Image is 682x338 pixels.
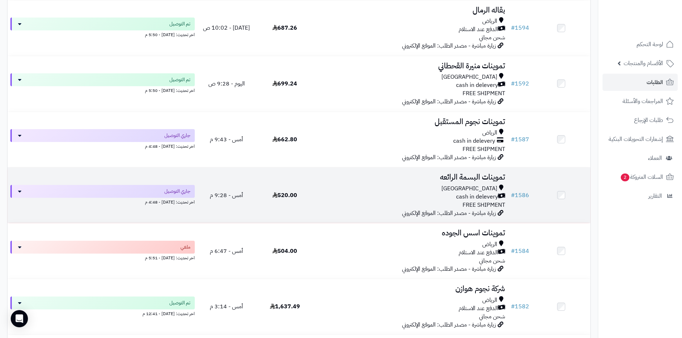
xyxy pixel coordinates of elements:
[10,86,195,94] div: اخر تحديث: [DATE] - 5:50 م
[511,302,529,311] a: #1582
[10,198,195,205] div: اخر تحديث: [DATE] - 4:48 م
[511,191,515,200] span: #
[603,74,678,91] a: الطلبات
[511,79,529,88] a: #1592
[511,135,515,144] span: #
[317,62,505,70] h3: تموينات منيرة القحطاني
[10,254,195,261] div: اخر تحديث: [DATE] - 5:51 م
[479,256,505,265] span: شحن مجاني
[402,209,496,217] span: زيارة مباشرة - مصدر الطلب: الموقع الإلكتروني
[511,247,529,255] a: #1584
[603,112,678,129] a: طلبات الإرجاع
[402,320,496,329] span: زيارة مباشرة - مصدر الطلب: الموقع الإلكتروني
[603,150,678,167] a: العملاء
[402,41,496,50] span: زيارة مباشرة - مصدر الطلب: الموقع الإلكتروني
[603,131,678,148] a: إشعارات التحويلات البنكية
[272,191,297,200] span: 520.00
[453,137,495,145] span: cash in delevery
[603,187,678,205] a: التقارير
[647,77,663,87] span: الطلبات
[633,18,675,33] img: logo-2.png
[479,312,505,321] span: شحن مجاني
[317,118,505,126] h3: تموينات نجوم المستقبل
[203,24,250,32] span: [DATE] - 10:02 ص
[169,76,190,83] span: تم التوصيل
[272,135,297,144] span: 662.80
[482,129,497,137] span: الرياض
[402,265,496,273] span: زيارة مباشرة - مصدر الطلب: الموقع الإلكتروني
[272,79,297,88] span: 699.24
[459,25,498,34] span: الدفع عند الاستلام
[210,135,243,144] span: أمس - 9:43 م
[402,97,496,106] span: زيارة مباشرة - مصدر الطلب: الموقع الإلكتروني
[603,168,678,186] a: السلات المتروكة2
[609,134,663,144] span: إشعارات التحويلات البنكية
[511,79,515,88] span: #
[11,310,28,327] div: Open Intercom Messenger
[463,201,505,209] span: FREE SHIPMENT
[621,173,629,181] span: 2
[210,302,243,311] span: أمس - 3:14 م
[169,299,190,307] span: تم التوصيل
[210,247,243,255] span: أمس - 6:47 م
[479,33,505,42] span: شحن مجاني
[270,302,300,311] span: 1,637.49
[164,132,190,139] span: جاري التوصيل
[180,244,190,251] span: ملغي
[482,296,497,304] span: الرياض
[648,153,662,163] span: العملاء
[441,185,497,193] span: [GEOGRAPHIC_DATA]
[317,173,505,181] h3: تموينات البسمة الرائعه
[402,153,496,162] span: زيارة مباشرة - مصدر الطلب: الموقع الإلكتروني
[648,191,662,201] span: التقارير
[441,73,497,81] span: [GEOGRAPHIC_DATA]
[511,302,515,311] span: #
[603,36,678,53] a: لوحة التحكم
[169,20,190,28] span: تم التوصيل
[620,172,663,182] span: السلات المتروكة
[272,247,297,255] span: 504.00
[637,39,663,49] span: لوحة التحكم
[511,191,529,200] a: #1586
[463,145,505,153] span: FREE SHIPMENT
[624,58,663,68] span: الأقسام والمنتجات
[10,30,195,38] div: اخر تحديث: [DATE] - 5:50 م
[511,24,515,32] span: #
[10,309,195,317] div: اخر تحديث: [DATE] - 12:41 م
[511,135,529,144] a: #1587
[603,93,678,110] a: المراجعات والأسئلة
[456,81,498,89] span: cash in delevery
[210,191,243,200] span: أمس - 9:28 م
[459,249,498,257] span: الدفع عند الاستلام
[317,6,505,14] h3: بقاله الرمال
[317,229,505,237] h3: تموينات اسس الجوده
[456,193,498,201] span: cash in delevery
[623,96,663,106] span: المراجعات والأسئلة
[317,285,505,293] h3: شركة نجوم هوازن
[10,142,195,150] div: اخر تحديث: [DATE] - 4:48 م
[164,188,190,195] span: جاري التوصيل
[482,240,497,249] span: الرياض
[459,304,498,313] span: الدفع عند الاستلام
[634,115,663,125] span: طلبات الإرجاع
[511,24,529,32] a: #1594
[272,24,297,32] span: 687.26
[208,79,245,88] span: اليوم - 9:28 ص
[482,17,497,25] span: الرياض
[463,89,505,98] span: FREE SHIPMENT
[511,247,515,255] span: #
